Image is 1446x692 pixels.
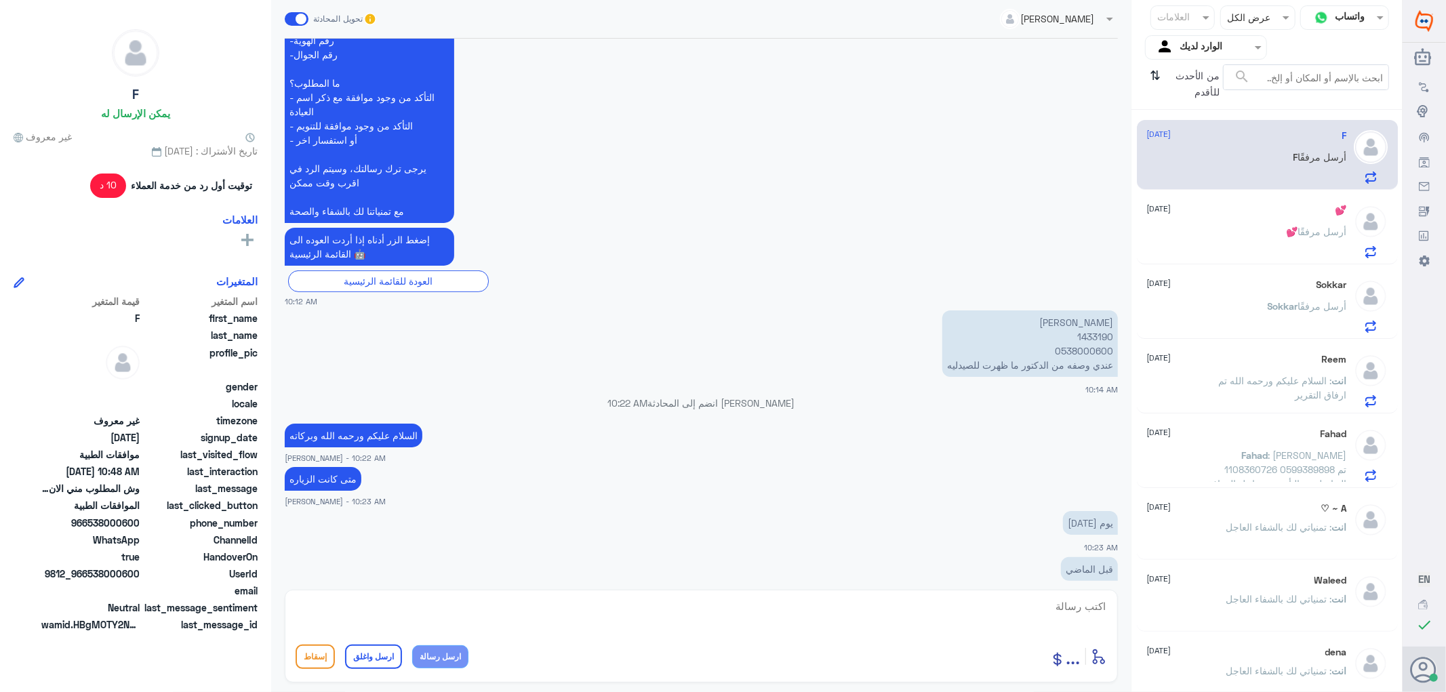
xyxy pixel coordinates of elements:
h5: Reem [1322,354,1347,365]
img: defaultAdmin.png [1354,647,1388,680]
span: last_visited_flow [142,447,258,462]
span: انت [1332,593,1347,605]
span: اسم المتغير [142,294,258,308]
span: أرسل مرفقًا [1298,226,1347,237]
span: 10:12 AM [285,296,317,307]
img: defaultAdmin.png [1354,575,1388,609]
span: أرسل مرفقًا [1298,300,1347,312]
span: غير معروف [14,129,72,144]
span: gender [142,380,258,394]
span: 10:14 AM [1085,385,1118,394]
span: وش المطلوب مني الان اروح الصيدلية احصل الوصفه؟ [41,481,140,495]
span: locale [142,396,258,411]
span: ... [1066,644,1080,668]
span: search [1234,68,1250,85]
span: last_name [142,328,258,342]
span: انت [1332,665,1347,676]
span: last_message_id [142,617,258,632]
button: ... [1066,641,1080,672]
span: [DATE] [1147,128,1171,140]
button: ارسل رسالة [412,645,468,668]
span: 10 د [90,174,127,198]
button: search [1234,66,1250,88]
img: defaultAdmin.png [1354,428,1388,462]
span: phone_number [142,516,258,530]
span: Sokkar [1268,300,1298,312]
img: defaultAdmin.png [1354,279,1388,313]
span: HandoverOn [142,550,258,564]
h6: المتغيرات [216,275,258,287]
span: [DATE] [1147,426,1171,439]
span: F [41,311,140,325]
h5: Sokkar [1317,279,1347,291]
img: Widebot Logo [1415,10,1433,32]
span: 2 [41,533,140,547]
span: 0 [41,601,140,615]
p: 3/9/2025, 10:23 AM [1061,557,1118,581]
i: ⇅ [1150,64,1161,99]
p: 3/9/2025, 10:12 AM [285,228,454,266]
span: last_message [142,481,258,495]
h6: العلامات [222,213,258,226]
span: 966538000600 [41,516,140,530]
span: انت [1332,375,1347,386]
h6: يمكن الإرسال له [101,107,170,119]
span: قيمة المتغير [41,294,140,308]
h5: Waleed [1314,575,1347,586]
p: 3/9/2025, 10:14 AM [942,310,1118,377]
span: email [142,584,258,598]
span: timezone [142,413,258,428]
span: تحويل المحادثة [314,13,363,25]
span: 10:22 AM [608,397,648,409]
span: [PERSON_NAME] - 10:22 AM [285,452,386,464]
img: defaultAdmin.png [113,30,159,76]
span: last_message_sentiment [142,601,258,615]
h5: 💕 [1335,205,1347,216]
span: : [PERSON_NAME] 1108360726 0599389898 تم التواصل مع التأمين من اجل الموافقة واتضح انه يتطلب تحديث... [1203,449,1347,518]
input: ابحث بالإسم أو المكان أو إلخ.. [1224,65,1388,89]
span: Fahad [1242,449,1268,461]
span: 9812_966538000600 [41,567,140,581]
span: null [41,396,140,411]
span: تاريخ الأشتراك : [DATE] [14,144,258,158]
p: 3/9/2025, 10:23 AM [1063,511,1118,535]
h5: Fahad [1321,428,1347,440]
h5: F [132,87,139,102]
span: أرسل مرفقًا [1298,151,1347,163]
span: [DATE] [1147,501,1171,513]
img: whatsapp.png [1311,7,1331,28]
button: الصورة الشخصية [1411,657,1437,683]
img: defaultAdmin.png [1354,205,1388,239]
span: 2025-09-03T07:11:54.263Z [41,430,140,445]
span: توقيت أول رد من خدمة العملاء [132,178,253,192]
p: 3/9/2025, 10:23 AM [285,467,361,491]
span: [DATE] [1147,645,1171,657]
span: [DATE] [1147,203,1171,215]
h5: A ~ ♡ [1321,503,1347,514]
div: العودة للقائمة الرئيسية [288,270,489,291]
span: الموافقات الطبية [41,498,140,512]
span: : تمنياتي لك بالشفاء العاجل [1226,521,1332,533]
span: F [1293,151,1298,163]
span: : السلام عليكم ورحمه الله تم ارفاق التقرير [1219,375,1347,401]
span: [PERSON_NAME] - 10:23 AM [285,495,386,507]
div: العلامات [1156,9,1190,27]
span: موافقات الطبية [41,447,140,462]
button: إسقاط [296,645,335,669]
span: last_clicked_button [142,498,258,512]
p: [PERSON_NAME] انضم إلى المحادثة [285,396,1118,410]
span: first_name [142,311,258,325]
img: defaultAdmin.png [1354,354,1388,388]
span: [DATE] [1147,352,1171,364]
span: من الأحدث للأقدم [1166,64,1223,104]
img: yourInbox.svg [1156,37,1176,58]
span: EN [1418,573,1430,585]
span: last_interaction [142,464,258,479]
img: defaultAdmin.png [1354,130,1388,164]
span: signup_date [142,430,258,445]
img: defaultAdmin.png [1354,503,1388,537]
span: null [41,584,140,598]
span: null [41,380,140,394]
span: : تمنياتي لك بالشفاء العاجل [1226,593,1332,605]
img: defaultAdmin.png [106,346,140,380]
